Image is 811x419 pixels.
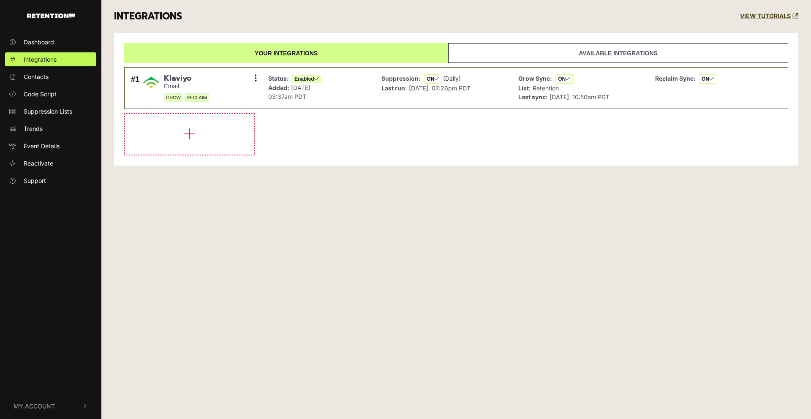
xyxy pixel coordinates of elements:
strong: Last run: [381,84,407,92]
strong: Last sync: [518,93,548,101]
a: Code Script [5,87,96,101]
img: Retention.com [27,14,75,18]
span: Suppression Lists [24,107,72,116]
a: Suppression Lists [5,104,96,118]
span: [DATE] 03:37am PDT [268,84,310,100]
span: My Account [14,402,55,411]
span: Support [24,176,46,185]
span: ON [699,74,716,84]
span: Reactivate [24,159,53,168]
a: Reactivate [5,156,96,170]
a: Contacts [5,70,96,84]
span: RECLAIM [185,93,209,102]
span: Event Details [24,141,60,150]
span: [DATE]. 07:26pm PDT [409,84,471,92]
a: Integrations [5,52,96,66]
strong: Reclaim Sync: [655,75,696,82]
span: [DATE]. 10:50am PDT [550,93,610,101]
h3: INTEGRATIONS [114,11,182,22]
strong: Added: [268,84,289,91]
span: Klaviyo [164,74,209,83]
span: GROW [164,93,183,102]
a: Trends [5,122,96,136]
strong: List: [518,84,531,92]
span: ON [555,74,573,84]
span: ON [424,74,441,84]
span: (Daily) [443,75,461,82]
span: Contacts [24,72,49,81]
a: Support [5,174,96,188]
strong: Grow Sync: [518,75,552,82]
a: Available integrations [448,43,788,63]
span: Trends [24,124,43,133]
img: Klaviyo [143,74,160,91]
span: Dashboard [24,38,54,46]
a: Event Details [5,139,96,153]
a: VIEW TUTORIALS [740,13,798,20]
strong: Suppression: [381,75,421,82]
span: Code Script [24,90,57,98]
span: Integrations [24,55,57,64]
div: #1 [131,74,139,103]
a: Your integrations [124,43,448,63]
button: My Account [5,393,96,419]
strong: Status: [268,75,289,82]
a: Dashboard [5,35,96,49]
span: Retention [533,84,559,92]
span: Enabled [292,75,321,83]
small: Email [164,83,209,90]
